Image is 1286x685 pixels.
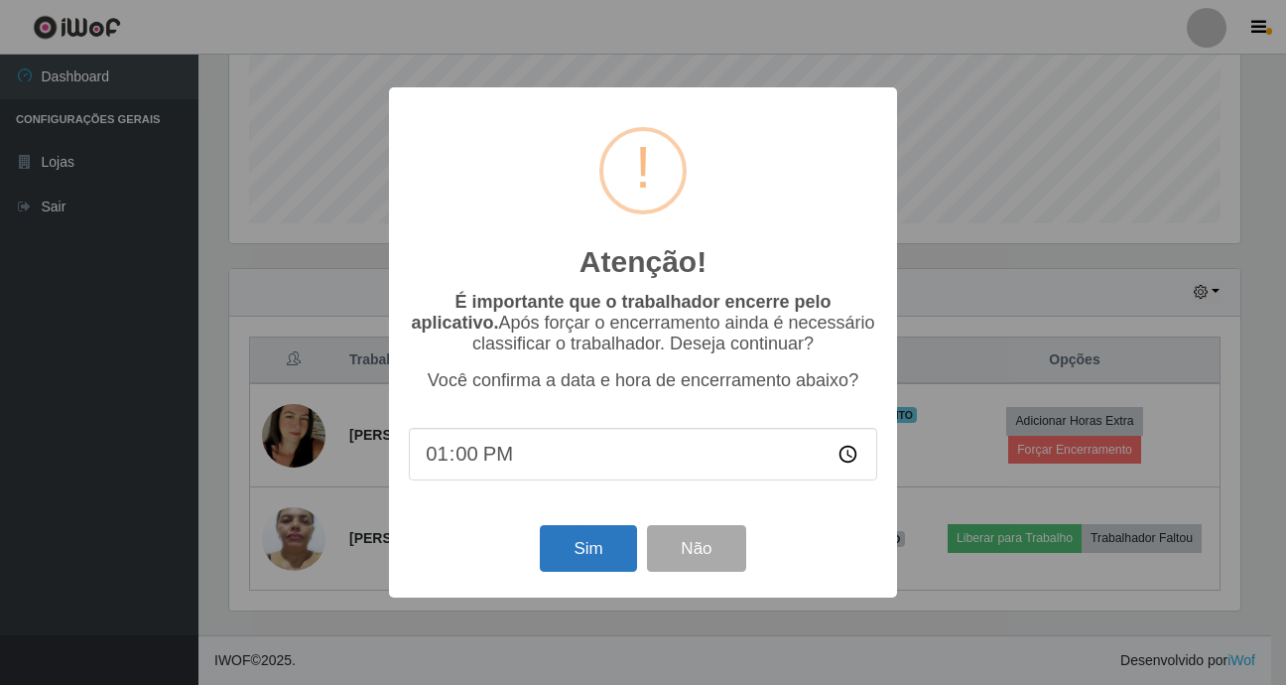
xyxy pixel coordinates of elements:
p: Você confirma a data e hora de encerramento abaixo? [409,370,877,391]
button: Não [647,525,745,572]
button: Sim [540,525,636,572]
p: Após forçar o encerramento ainda é necessário classificar o trabalhador. Deseja continuar? [409,292,877,354]
b: É importante que o trabalhador encerre pelo aplicativo. [411,292,831,333]
h2: Atenção! [579,244,707,280]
